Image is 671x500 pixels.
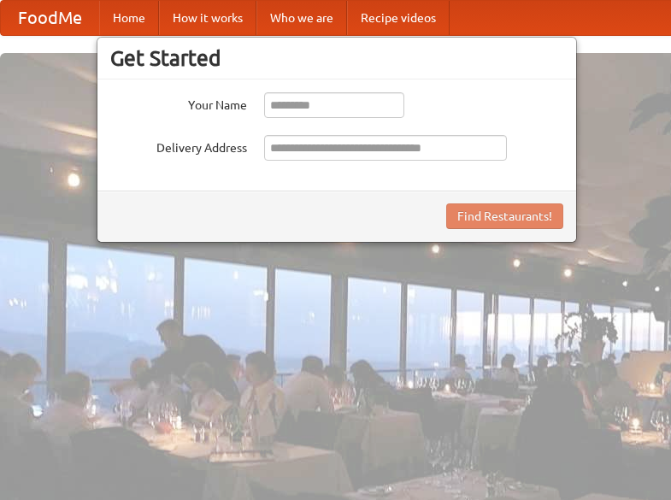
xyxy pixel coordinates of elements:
[159,1,256,35] a: How it works
[110,135,247,156] label: Delivery Address
[1,1,99,35] a: FoodMe
[110,45,563,71] h3: Get Started
[256,1,347,35] a: Who we are
[347,1,450,35] a: Recipe videos
[446,203,563,229] button: Find Restaurants!
[99,1,159,35] a: Home
[110,92,247,114] label: Your Name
